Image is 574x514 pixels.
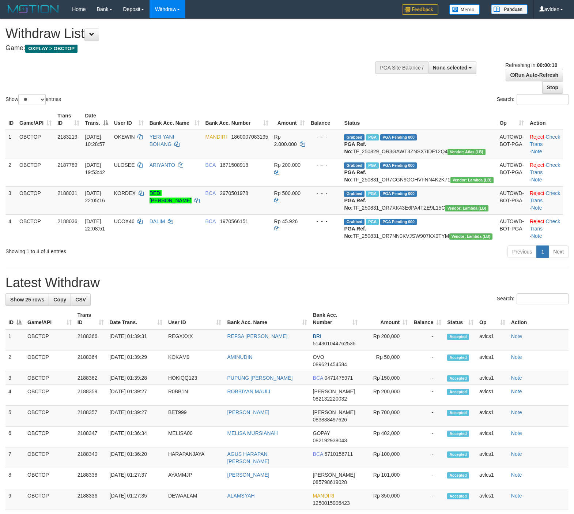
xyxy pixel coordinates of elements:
[476,385,508,406] td: avlcs1
[508,308,569,329] th: Action
[511,354,522,360] a: Note
[511,472,522,478] a: Note
[530,190,560,203] a: Check Trans
[496,186,527,214] td: AUTOWD-BOT-PGA
[324,375,353,381] span: Copy 0471475971 to clipboard
[114,190,136,196] span: KORDEX
[271,109,308,130] th: Amount: activate to sort column ascending
[476,489,508,510] td: avlcs1
[150,218,165,224] a: DALIM
[476,468,508,489] td: avlcs1
[411,308,444,329] th: Balance: activate to sort column ascending
[18,94,46,105] select: Showentries
[313,396,347,402] span: Copy 082132220032 to clipboard
[311,133,339,140] div: - - -
[344,198,366,211] b: PGA Ref. No:
[205,190,216,196] span: BCA
[341,130,496,158] td: TF_250829_OR3GAWT3ZNSX7IDF12Q4
[506,69,563,81] a: Run Auto-Refresh
[380,191,417,197] span: PGA Pending
[227,451,269,464] a: AGUS HARAPAN [PERSON_NAME]
[476,427,508,447] td: avlcs1
[24,427,75,447] td: OBCTOP
[380,134,417,140] span: PGA Pending
[5,130,16,158] td: 1
[511,451,522,457] a: Note
[5,26,375,41] h1: Withdraw List
[274,134,297,147] span: Rp 2.000.000
[311,218,339,225] div: - - -
[476,350,508,371] td: avlcs1
[205,134,227,140] span: MANDIRI
[536,245,549,258] a: 1
[511,375,522,381] a: Note
[411,371,444,385] td: -
[411,350,444,371] td: -
[220,162,248,168] span: Copy 1671508918 to clipboard
[75,468,107,489] td: 2188338
[231,134,268,140] span: Copy 1860007083195 to clipboard
[344,226,366,239] b: PGA Ref. No:
[313,409,355,415] span: [PERSON_NAME]
[227,493,254,499] a: ALAMSYAH
[75,489,107,510] td: 2188336
[402,4,438,15] img: Feedback.jpg
[447,389,469,395] span: Accepted
[274,162,301,168] span: Rp 200.000
[313,479,347,485] span: Copy 085798619028 to clipboard
[5,158,16,186] td: 2
[5,329,24,350] td: 1
[107,406,165,427] td: [DATE] 01:39:27
[24,308,75,329] th: Game/API: activate to sort column ascending
[54,109,82,130] th: Trans ID: activate to sort column ascending
[496,130,527,158] td: AUTOWD-BOT-PGA
[313,430,330,436] span: GOPAY
[411,385,444,406] td: -
[75,371,107,385] td: 2188362
[527,158,563,186] td: · ·
[24,406,75,427] td: OBCTOP
[313,438,347,443] span: Copy 082192938043 to clipboard
[85,134,105,147] span: [DATE] 10:28:57
[5,447,24,468] td: 7
[447,334,469,340] span: Accepted
[5,308,24,329] th: ID: activate to sort column descending
[448,149,486,155] span: Vendor URL: https://dashboard.q2checkout.com/secure
[24,371,75,385] td: OBCTOP
[447,431,469,437] span: Accepted
[75,447,107,468] td: 2188340
[313,500,350,506] span: Copy 1250015906423 to clipboard
[203,109,271,130] th: Bank Acc. Number: activate to sort column ascending
[24,329,75,350] td: OBCTOP
[85,218,105,232] span: [DATE] 22:08:51
[16,214,54,243] td: OBCTOP
[449,4,480,15] img: Button%20Memo.svg
[531,149,542,154] a: Note
[344,191,365,197] span: Grabbed
[49,293,71,306] a: Copy
[165,308,224,329] th: User ID: activate to sort column ascending
[511,333,522,339] a: Note
[5,4,61,15] img: MOTION_logo.png
[360,371,411,385] td: Rp 150,000
[227,389,270,394] a: ROBBIYAN MAULI
[227,333,287,339] a: REFSA [PERSON_NAME]
[5,350,24,371] td: 2
[530,162,544,168] a: Reject
[530,218,560,232] a: Check Trans
[53,297,66,303] span: Copy
[542,81,563,94] a: Stop
[447,451,469,458] span: Accepted
[341,158,496,186] td: TF_250831_OR7CGN9GOHVFNN4K2K71
[344,162,365,169] span: Grabbed
[57,190,78,196] span: 2188031
[531,177,542,183] a: Note
[411,427,444,447] td: -
[5,468,24,489] td: 8
[5,245,234,255] div: Showing 1 to 4 of 4 entries
[531,205,542,211] a: Note
[165,427,224,447] td: MELISA00
[411,489,444,510] td: -
[227,354,252,360] a: AMINUDIN
[511,430,522,436] a: Note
